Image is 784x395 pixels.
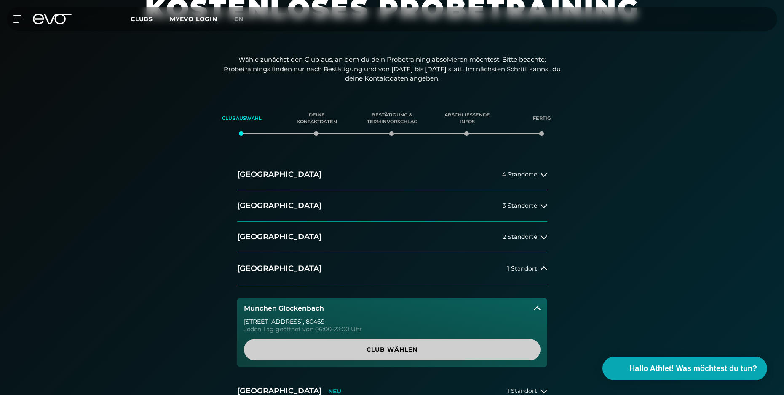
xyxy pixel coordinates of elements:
[244,339,541,360] a: Club wählen
[602,357,767,380] button: Hallo Athlet! Was möchtest du tun?
[237,222,547,253] button: [GEOGRAPHIC_DATA]2 Standorte
[629,363,757,374] span: Hallo Athlet! Was möchtest du tun?
[237,298,547,319] button: München Glockenbach
[440,107,494,130] div: Abschließende Infos
[503,234,537,240] span: 2 Standorte
[237,159,547,190] button: [GEOGRAPHIC_DATA]4 Standorte
[328,388,341,395] p: NEU
[244,326,541,332] div: Jeden Tag geöffnet von 06:00-22:00 Uhr
[131,15,170,23] a: Clubs
[365,107,419,130] div: Bestätigung & Terminvorschlag
[244,319,541,325] div: [STREET_ADDRESS] , 80469
[234,15,243,23] span: en
[502,171,537,178] span: 4 Standorte
[237,190,547,222] button: [GEOGRAPHIC_DATA]3 Standorte
[237,200,321,211] h2: [GEOGRAPHIC_DATA]
[290,107,344,130] div: Deine Kontaktdaten
[237,263,321,274] h2: [GEOGRAPHIC_DATA]
[264,345,520,354] span: Club wählen
[507,265,537,272] span: 1 Standort
[237,232,321,242] h2: [GEOGRAPHIC_DATA]
[237,169,321,180] h2: [GEOGRAPHIC_DATA]
[215,107,269,130] div: Clubauswahl
[131,15,153,23] span: Clubs
[507,388,537,394] span: 1 Standort
[234,14,254,24] a: en
[244,305,324,312] h3: München Glockenbach
[503,203,537,209] span: 3 Standorte
[515,107,569,130] div: Fertig
[237,253,547,284] button: [GEOGRAPHIC_DATA]1 Standort
[224,55,561,84] p: Wähle zunächst den Club aus, an dem du dein Probetraining absolvieren möchtest. Bitte beachte: Pr...
[170,15,217,23] a: MYEVO LOGIN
